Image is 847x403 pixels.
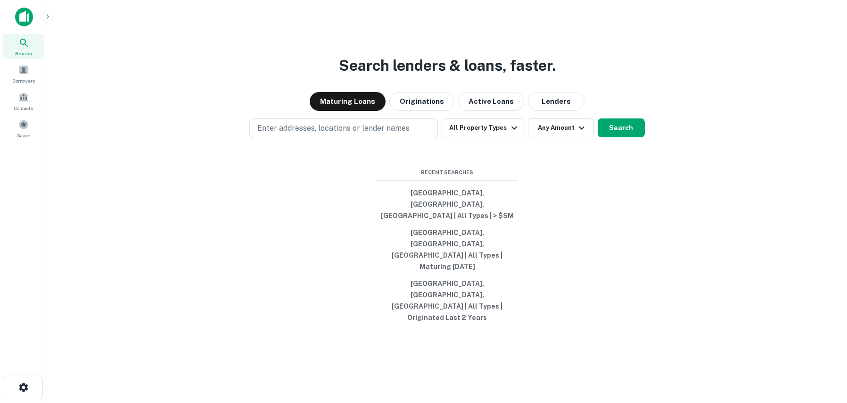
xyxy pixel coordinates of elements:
span: Contacts [14,104,33,112]
img: capitalize-icon.png [15,8,33,26]
button: All Property Types [442,118,524,137]
button: Maturing Loans [310,92,386,111]
button: Search [598,118,645,137]
a: Borrowers [3,61,44,86]
button: Active Loans [458,92,524,111]
h3: Search lenders & loans, faster. [339,54,556,77]
p: Enter addresses, locations or lender names [257,123,410,134]
span: Search [15,50,32,57]
span: Recent Searches [377,168,518,176]
button: Any Amount [528,118,594,137]
button: [GEOGRAPHIC_DATA], [GEOGRAPHIC_DATA], [GEOGRAPHIC_DATA] | All Types | > $5M [377,185,518,224]
a: Contacts [3,88,44,114]
button: Enter addresses, locations or lender names [249,118,438,138]
span: Saved [17,132,31,139]
span: Borrowers [12,77,35,84]
button: Originations [389,92,454,111]
button: [GEOGRAPHIC_DATA], [GEOGRAPHIC_DATA], [GEOGRAPHIC_DATA] | All Types | Originated Last 2 Years [377,275,518,326]
a: Saved [3,116,44,141]
a: Search [3,34,44,59]
button: [GEOGRAPHIC_DATA], [GEOGRAPHIC_DATA], [GEOGRAPHIC_DATA] | All Types | Maturing [DATE] [377,224,518,275]
button: Lenders [528,92,584,111]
